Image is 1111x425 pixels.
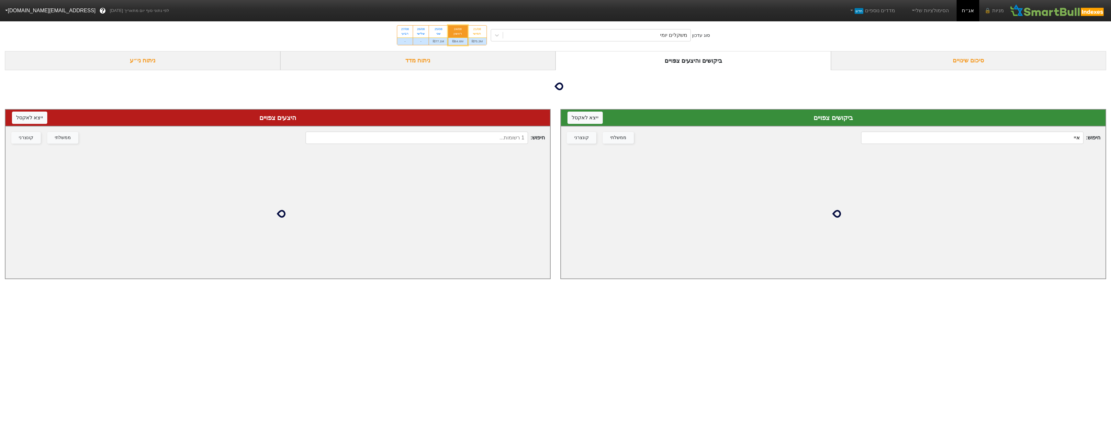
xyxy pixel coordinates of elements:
[472,27,483,31] div: 21/08
[11,132,41,144] button: קונצרני
[306,132,528,144] input: 1 רשומות...
[908,4,951,17] a: הסימולציות שלי
[433,31,444,36] div: שני
[448,38,467,45] div: ₪64.6M
[55,134,71,141] div: ממשלתי
[452,27,464,31] div: 24/08
[19,134,33,141] div: קונצרני
[417,27,425,31] div: 26/08
[603,132,634,144] button: ממשלתי
[567,113,1099,123] div: ביקושים צפויים
[660,31,687,39] div: משקלים יומי
[452,31,464,36] div: ראשון
[401,27,409,31] div: 27/08
[12,113,544,123] div: היצעים צפויים
[567,132,596,144] button: קונצרני
[413,38,429,45] div: -
[548,79,563,94] img: loading...
[417,31,425,36] div: שלישי
[831,51,1106,70] div: סיכום שינויים
[468,38,487,45] div: ₪75.3M
[401,31,409,36] div: רביעי
[555,51,831,70] div: ביקושים והיצעים צפויים
[825,206,841,222] img: loading...
[270,206,286,222] img: loading...
[5,51,280,70] div: ניתוח ני״ע
[567,112,603,124] button: ייצא לאקסל
[472,31,483,36] div: חמישי
[280,51,556,70] div: ניתוח מדד
[12,112,47,124] button: ייצא לאקסל
[433,27,444,31] div: 25/08
[692,32,710,39] div: סוג עדכון
[855,8,863,14] span: חדש
[110,7,169,14] span: לפי נתוני סוף יום מתאריך [DATE]
[397,38,413,45] div: -
[306,132,545,144] span: חיפוש :
[574,134,589,141] div: קונצרני
[101,6,105,15] span: ?
[861,132,1083,144] input: 551 רשומות...
[861,132,1100,144] span: חיפוש :
[429,38,448,45] div: ₪77.1M
[846,4,898,17] a: מדדים נוספיםחדש
[610,134,626,141] div: ממשלתי
[1009,4,1106,17] img: SmartBull
[47,132,78,144] button: ממשלתי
